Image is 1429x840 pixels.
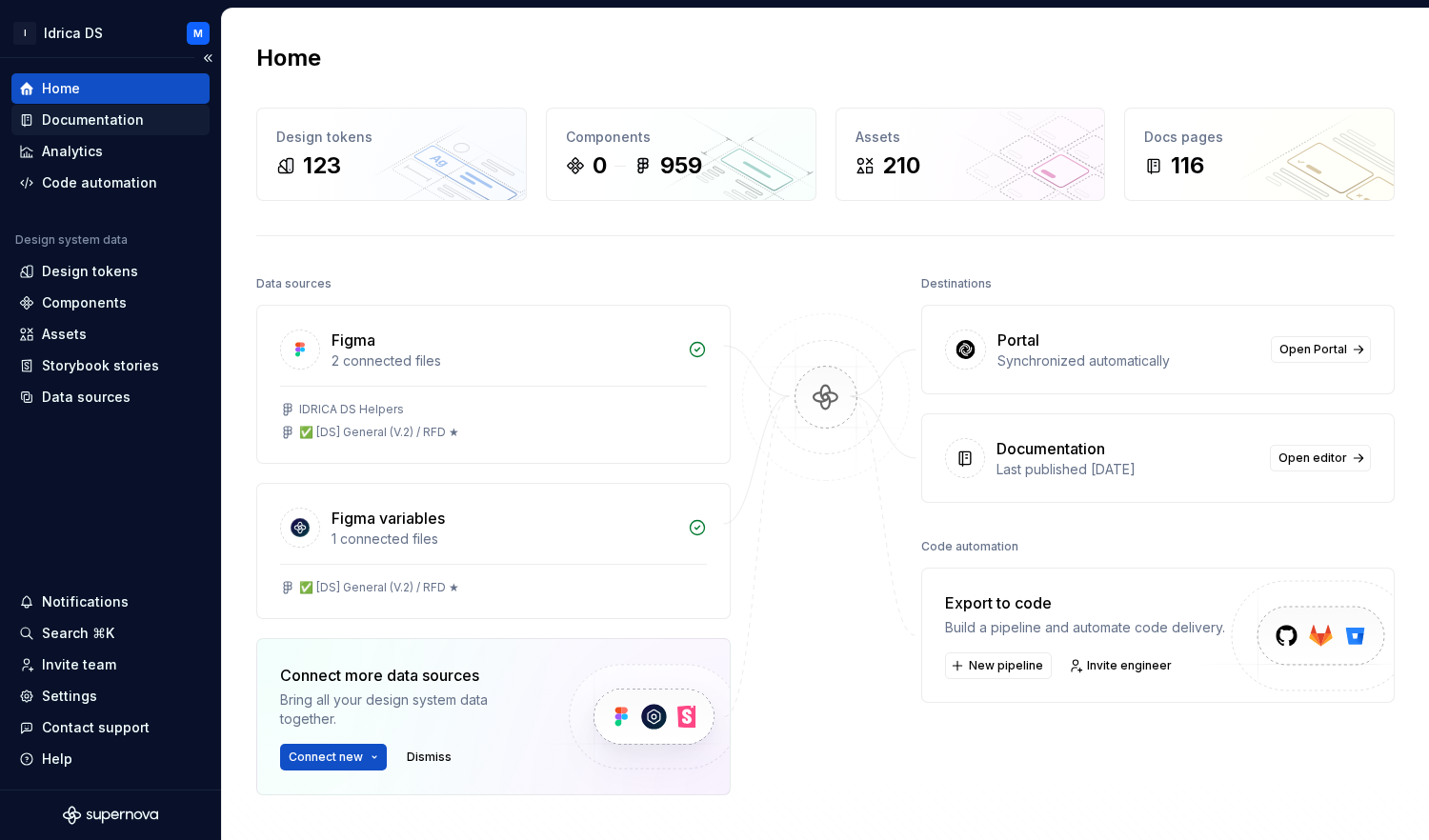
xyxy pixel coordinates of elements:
div: Design tokens [276,128,507,147]
a: Code automation [11,168,210,198]
div: Design system data [15,232,128,248]
h2: Home [256,43,321,73]
div: Components [566,128,796,147]
div: Data sources [42,388,131,407]
button: Connect new [280,744,387,770]
div: ✅ [DS] General (V.2) / RFD ★ [299,425,459,440]
div: Idrica DS [44,24,103,43]
span: Open Portal [1279,342,1347,357]
div: Documentation [42,110,144,130]
div: Export to code [945,591,1225,614]
span: Invite engineer [1087,658,1172,673]
div: Bring all your design system data together. [280,690,536,729]
button: Collapse sidebar [194,45,221,71]
div: Search ⌘K [42,624,114,643]
div: Assets [855,128,1086,147]
div: 1 connected files [332,530,676,549]
a: Home [11,73,210,104]
a: Invite engineer [1063,652,1180,679]
a: Open Portal [1271,336,1371,363]
a: Invite team [11,650,210,680]
a: Docs pages116 [1124,108,1395,201]
div: Last published [DATE] [996,460,1259,479]
span: Open editor [1278,450,1347,466]
a: Assets [11,319,210,350]
div: Design tokens [42,262,138,281]
button: Dismiss [398,744,460,770]
div: Figma variables [332,507,445,530]
div: Documentation [996,437,1105,460]
div: ✅ [DS] General (V.2) / RFD ★ [299,580,459,595]
a: Open editor [1270,445,1371,471]
div: Figma [332,329,375,351]
div: M [193,26,203,41]
button: Notifications [11,587,210,617]
a: Documentation [11,105,210,135]
span: Connect new [289,750,363,765]
a: Components [11,288,210,318]
a: Design tokens123 [256,108,527,201]
button: Contact support [11,712,210,743]
div: Code automation [42,173,157,192]
div: Invite team [42,655,116,674]
svg: Supernova Logo [63,806,158,825]
div: Analytics [42,142,103,161]
div: Synchronized automatically [997,351,1260,370]
div: Code automation [921,533,1018,560]
div: Build a pipeline and automate code delivery. [945,618,1225,637]
div: Docs pages [1144,128,1375,147]
div: Settings [42,687,97,706]
div: Portal [997,329,1039,351]
div: Storybook stories [42,356,159,375]
button: IIdrica DSM [4,12,217,53]
span: New pipeline [969,658,1043,673]
button: New pipeline [945,652,1052,679]
div: 2 connected files [332,351,676,370]
div: Data sources [256,270,332,297]
div: 959 [660,150,702,181]
a: Assets210 [835,108,1106,201]
div: 116 [1171,150,1204,181]
div: Help [42,750,72,769]
div: 210 [882,150,920,181]
div: Notifications [42,592,129,611]
a: Settings [11,681,210,711]
a: Analytics [11,136,210,167]
a: Figma variables1 connected files✅ [DS] General (V.2) / RFD ★ [256,483,731,619]
div: Destinations [921,270,992,297]
div: IDRICA DS Helpers [299,402,404,417]
a: Data sources [11,382,210,412]
div: Home [42,79,80,98]
div: Contact support [42,718,150,737]
div: 123 [303,150,341,181]
div: Connect more data sources [280,664,536,687]
button: Search ⌘K [11,618,210,649]
div: 0 [593,150,607,181]
div: I [13,22,36,45]
a: Figma2 connected filesIDRICA DS Helpers✅ [DS] General (V.2) / RFD ★ [256,305,731,464]
a: Design tokens [11,256,210,287]
span: Dismiss [407,750,452,765]
a: Storybook stories [11,350,210,381]
button: Help [11,744,210,774]
a: Components0959 [546,108,816,201]
div: Assets [42,325,87,344]
div: Components [42,293,127,312]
